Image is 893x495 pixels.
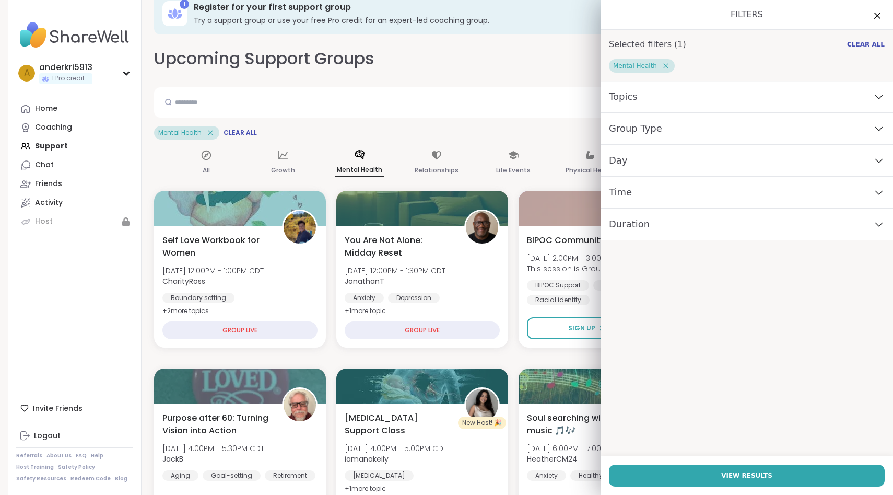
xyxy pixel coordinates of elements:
[271,164,295,177] p: Growth
[345,470,414,481] div: [MEDICAL_DATA]
[34,431,61,441] div: Logout
[35,160,54,170] div: Chat
[162,234,271,259] span: Self Love Workbook for Women
[35,122,72,133] div: Coaching
[609,217,650,232] span: Duration
[24,66,30,80] span: a
[609,121,662,136] span: Group Type
[70,475,111,482] a: Redeem Code
[284,211,316,244] img: CharityRoss
[16,212,133,231] a: Host
[593,280,681,291] div: General mental health
[194,15,858,26] h3: Try a support group or use your free Pro credit for an expert-led coaching group.
[16,118,133,137] a: Coaching
[194,2,858,13] h3: Register for your first support group
[527,253,636,263] span: [DATE] 2:00PM - 3:00PM CDT
[496,164,531,177] p: Life Events
[115,475,127,482] a: Blog
[345,266,445,276] span: [DATE] 12:00PM - 1:30PM CDT
[527,234,629,247] span: BIPOC Community Unite
[58,464,95,471] a: Safety Policy
[162,266,264,276] span: [DATE] 12:00PM - 1:00PM CDT
[613,62,657,70] span: Mental Health
[162,293,234,303] div: Boundary setting
[284,389,316,421] img: JackB
[91,452,103,459] a: Help
[224,129,257,137] span: Clear All
[527,295,590,305] div: Racial identity
[345,443,447,454] span: [DATE] 4:00PM - 5:00PM CDT
[388,293,440,303] div: Depression
[203,470,261,481] div: Goal-setting
[16,399,133,418] div: Invite Friends
[16,475,66,482] a: Safety Resources
[46,452,72,459] a: About Us
[566,164,615,177] p: Physical Health
[527,412,635,437] span: Soul searching with music 🎵🎶
[162,454,183,464] b: JackB
[609,465,885,487] button: View Results
[345,412,453,437] span: [MEDICAL_DATA] Support Class
[345,234,453,259] span: You Are Not Alone: Midday Reset
[16,156,133,175] a: Chat
[721,471,772,480] span: View Results
[39,62,92,73] div: anderkri5913
[265,470,315,481] div: Retirement
[527,470,566,481] div: Anxiety
[847,40,885,49] span: Clear All
[203,164,210,177] p: All
[154,47,374,71] h2: Upcoming Support Groups
[527,263,636,274] span: This session is Group-hosted
[16,175,133,193] a: Friends
[162,443,264,454] span: [DATE] 4:00PM - 5:30PM CDT
[458,417,506,429] div: New Host! 🎉
[76,452,87,459] a: FAQ
[16,99,133,118] a: Home
[609,89,638,104] span: Topics
[162,412,271,437] span: Purpose after 60: Turning Vision into Action
[875,4,889,18] div: Close Step
[527,317,644,339] button: Sign Up
[527,454,578,464] b: HeatherCM24
[16,464,54,471] a: Host Training
[568,324,595,333] span: Sign Up
[609,185,632,200] span: Time
[16,427,133,445] a: Logout
[345,276,384,286] b: JonathanT
[345,321,500,339] div: GROUP LIVE
[158,129,202,137] span: Mental Health
[609,153,628,168] span: Day
[527,443,628,454] span: [DATE] 6:00PM - 7:00PM CDT
[16,193,133,212] a: Activity
[162,276,205,286] b: CharityRoss
[16,17,133,53] img: ShareWell Nav Logo
[345,293,384,303] div: Anxiety
[335,164,384,177] p: Mental Health
[35,216,53,227] div: Host
[466,389,498,421] img: iamanakeily
[570,470,633,481] div: Healthy habits
[35,179,62,189] div: Friends
[162,321,318,339] div: GROUP LIVE
[52,74,85,83] span: 1 Pro credit
[345,454,389,464] b: iamanakeily
[527,280,589,291] div: BIPOC Support
[609,8,885,21] h1: Filters
[466,211,498,244] img: JonathanT
[16,452,42,459] a: Referrals
[162,470,198,481] div: Aging
[35,103,57,114] div: Home
[609,38,686,51] h1: Selected filters ( 1 )
[415,164,459,177] p: Relationships
[35,198,63,208] div: Activity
